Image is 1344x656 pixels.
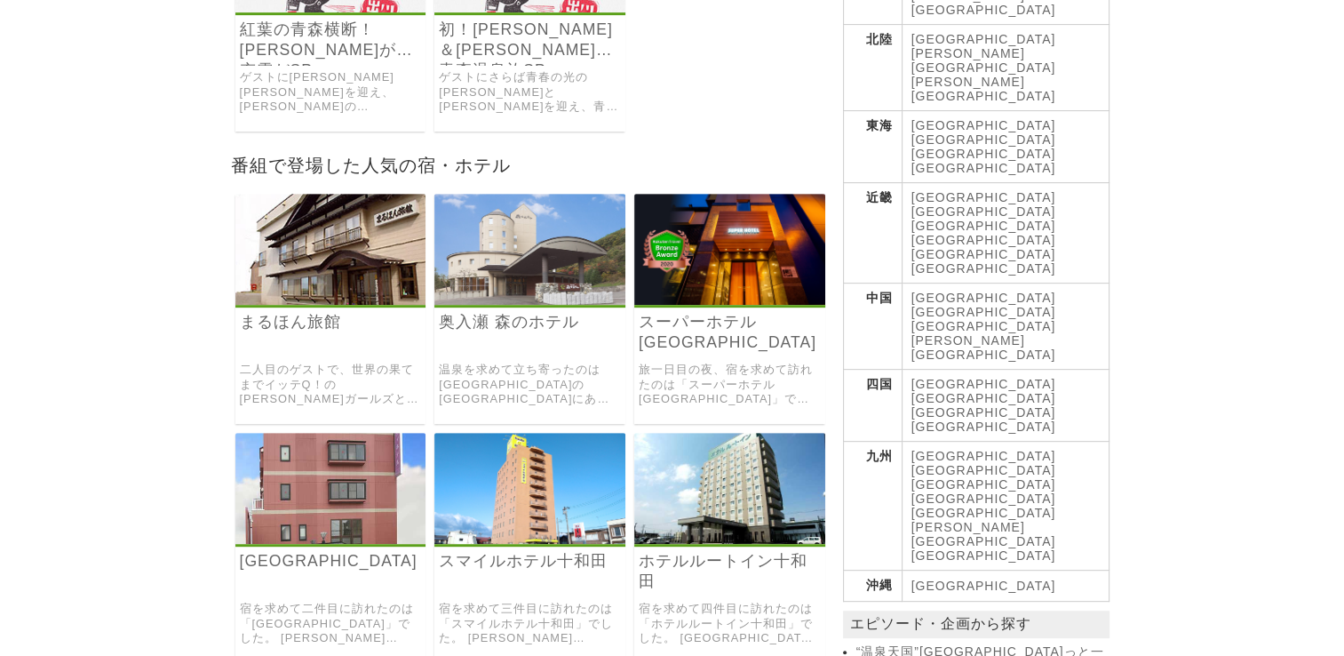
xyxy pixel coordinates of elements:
a: 初！[PERSON_NAME]＆[PERSON_NAME]～青森温泉旅SP [439,20,621,60]
a: スーパーホテル[GEOGRAPHIC_DATA] [639,312,821,353]
a: [PERSON_NAME][GEOGRAPHIC_DATA] [911,333,1056,362]
a: [GEOGRAPHIC_DATA] [911,132,1056,147]
th: 九州 [843,442,902,571]
a: 奥入瀬 森のホテル [439,312,621,332]
a: [GEOGRAPHIC_DATA] [911,118,1056,132]
a: [GEOGRAPHIC_DATA] [911,548,1056,563]
img: スーパーホテル十和田天然温泉 [634,194,825,305]
a: 宿を求めて三件目に訪れたのは「スマイルホテル十和田」でした。 [PERSON_NAME][GEOGRAPHIC_DATA]から車で約20分。[GEOGRAPHIC_DATA]、[GEOGRAPH... [439,602,621,646]
a: まるほん旅館 [240,312,422,332]
img: スマイルホテル十和田 [434,433,625,544]
a: [GEOGRAPHIC_DATA] [240,551,422,572]
a: [GEOGRAPHIC_DATA] [911,204,1056,219]
a: 旅一日目の夜、宿を求めて訪れたのは「スーパーホテル[GEOGRAPHIC_DATA]」でした。 [PERSON_NAME][GEOGRAPHIC_DATA]から車で30分。[GEOGRAPHIC... [639,363,821,407]
a: [GEOGRAPHIC_DATA] [911,233,1056,247]
th: 近畿 [843,183,902,284]
a: [GEOGRAPHIC_DATA] [911,377,1056,391]
a: 紅葉の青森横断！[PERSON_NAME]が初充電だSP [240,20,422,60]
a: スーパーホテル十和田天然温泉 [634,292,825,308]
a: 宿を求めて二件目に訪れたのは「[GEOGRAPHIC_DATA]」でした。 [PERSON_NAME][GEOGRAPHIC_DATA]から車で20分。[GEOGRAPHIC_DATA]へは車で... [240,602,422,646]
a: [GEOGRAPHIC_DATA] [911,579,1056,593]
a: まるほん旅館 [235,292,426,308]
a: [GEOGRAPHIC_DATA] [911,477,1056,492]
a: [GEOGRAPHIC_DATA] [911,147,1056,161]
a: [GEOGRAPHIC_DATA] [911,391,1056,405]
a: ゲストにさらば青春の光の[PERSON_NAME]と[PERSON_NAME]を迎え、青荷温泉から黄金崎”不老ふ死温泉”を目指した青森温泉の旅。 [439,70,621,115]
a: [PERSON_NAME][GEOGRAPHIC_DATA] [911,75,1056,103]
a: スマイルホテル十和田 [439,551,621,572]
a: ホテルルートイン十和田 [634,532,825,547]
img: 十和田シティホテル [235,433,426,544]
a: [PERSON_NAME][GEOGRAPHIC_DATA] [911,520,1056,548]
a: 宿を求めて四件目に訪れたのは「ホテルルートイン十和田」でした。 [GEOGRAPHIC_DATA]は徒歩5分。ラジウム人工温泉の大浴場あり。 朝食はバイキング、夕食は『食・呑み処 花々亭』でいた... [639,602,821,646]
a: [GEOGRAPHIC_DATA] [911,420,1056,434]
a: 温泉を求めて立ち寄ったのは[GEOGRAPHIC_DATA]の[GEOGRAPHIC_DATA]にある「[GEOGRAPHIC_DATA]」でした。 [GEOGRAPHIC_DATA]にある[G... [439,363,621,407]
img: ホテルルートイン十和田 [634,433,825,544]
h2: 番組で登場した人気の宿・ホテル [227,149,834,180]
a: [GEOGRAPHIC_DATA] [911,305,1056,319]
a: ホテルルートイン十和田 [639,551,821,592]
a: [GEOGRAPHIC_DATA] [911,219,1056,233]
a: [GEOGRAPHIC_DATA] [911,506,1056,520]
a: [GEOGRAPHIC_DATA] [911,32,1056,46]
a: [GEOGRAPHIC_DATA] [911,319,1056,333]
a: [GEOGRAPHIC_DATA] [911,492,1056,506]
a: [GEOGRAPHIC_DATA] [911,261,1056,276]
a: [GEOGRAPHIC_DATA] [911,463,1056,477]
a: 奥入瀬 森のホテル [434,292,625,308]
img: まるほん旅館 [235,194,426,305]
th: 東海 [843,111,902,183]
a: 十和田シティホテル [235,532,426,547]
a: [GEOGRAPHIC_DATA] [911,291,1056,305]
th: 四国 [843,370,902,442]
img: 奥入瀬 森のホテル [434,194,625,305]
p: エピソード・企画から探す [843,611,1109,638]
a: [GEOGRAPHIC_DATA] [911,161,1056,175]
a: ゲストに[PERSON_NAME][PERSON_NAME]を迎え、[PERSON_NAME]の[GEOGRAPHIC_DATA]から奥入瀬渓流を通って、絶景の小舟渡海岸を目指した旅。 [240,70,422,115]
th: 沖縄 [843,571,902,602]
a: スマイルホテル十和田 [434,532,625,547]
a: [PERSON_NAME][GEOGRAPHIC_DATA] [911,46,1056,75]
th: 中国 [843,284,902,370]
a: [GEOGRAPHIC_DATA] [911,405,1056,420]
a: [GEOGRAPHIC_DATA] [911,449,1056,463]
a: [GEOGRAPHIC_DATA] [911,247,1056,261]
th: 北陸 [843,25,902,111]
a: 二人目のゲストで、世界の果てまでイッテQ！の[PERSON_NAME]ガールズとしても有名な[PERSON_NAME]合流し、[GEOGRAPHIC_DATA]で宿泊することになった旅館が「まる... [240,363,422,407]
a: [GEOGRAPHIC_DATA] [911,190,1056,204]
